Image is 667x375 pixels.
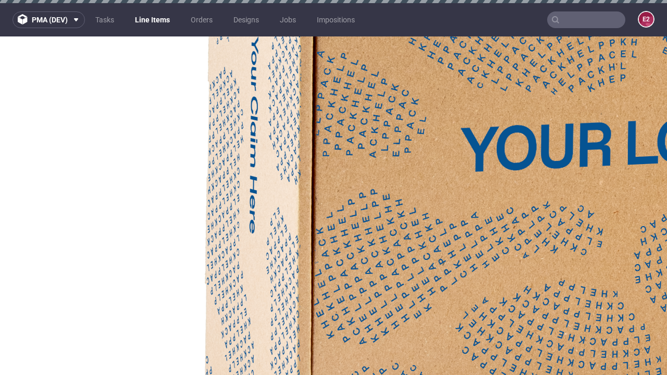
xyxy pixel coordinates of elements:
[639,12,653,27] figcaption: e2
[129,11,176,28] a: Line Items
[89,11,120,28] a: Tasks
[227,11,265,28] a: Designs
[274,11,302,28] a: Jobs
[311,11,361,28] a: Impositions
[13,11,85,28] button: pma (dev)
[184,11,219,28] a: Orders
[32,16,68,23] span: pma (dev)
